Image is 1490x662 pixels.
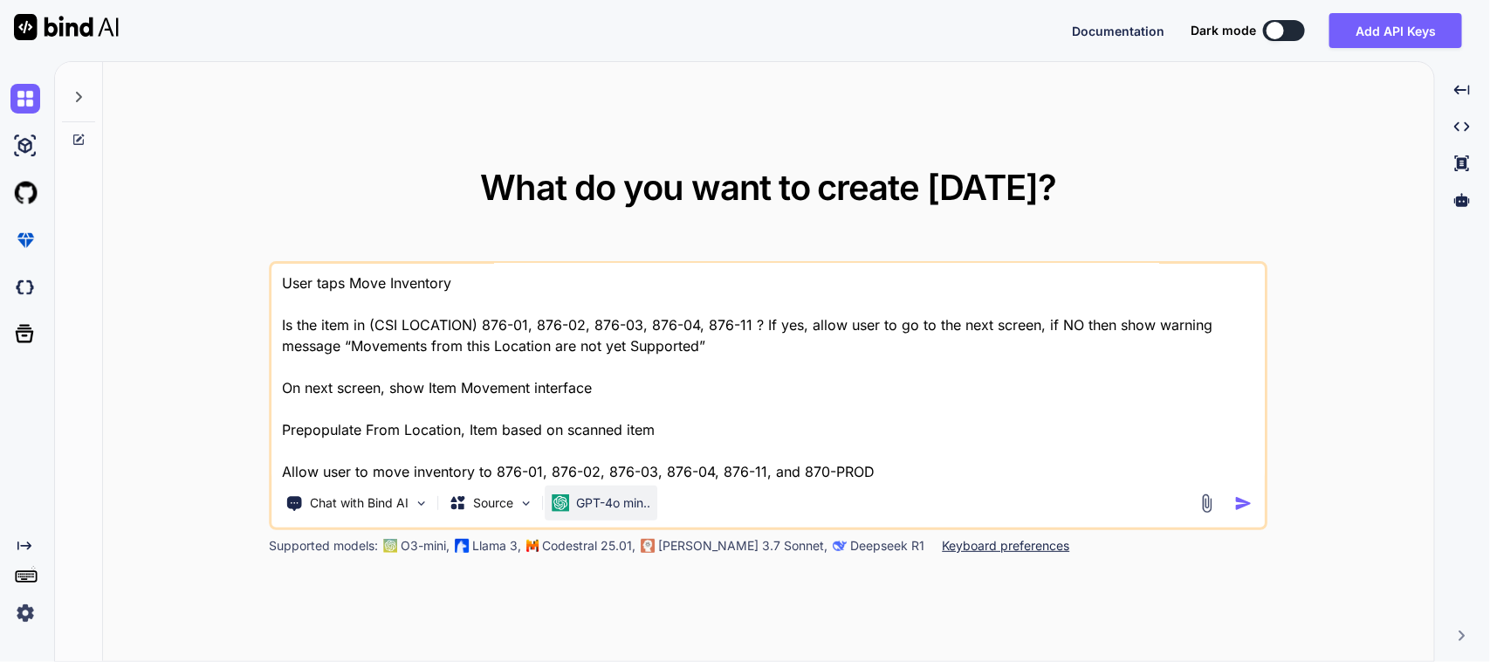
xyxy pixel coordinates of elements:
img: Llama2 [456,539,470,553]
img: ai-studio [10,131,40,161]
p: Keyboard preferences [943,537,1070,555]
img: Pick Tools [415,496,429,511]
img: GPT-4o mini [553,494,570,512]
p: [PERSON_NAME] 3.7 Sonnet, [659,537,828,555]
img: claude [834,539,848,553]
img: GPT-4 [384,539,398,553]
p: O3-mini, [402,537,450,555]
img: Mistral-AI [527,540,539,552]
img: githubLight [10,178,40,208]
img: chat [10,84,40,114]
img: Pick Models [519,496,534,511]
p: Deepseek R1 [851,537,925,555]
p: Llama 3, [473,537,522,555]
img: premium [10,225,40,255]
button: Add API Keys [1329,13,1462,48]
p: Chat with Bind AI [311,494,409,512]
img: darkCloudIdeIcon [10,272,40,302]
p: Source [474,494,514,512]
img: Bind AI [14,14,119,40]
p: GPT-4o min.. [577,494,651,512]
img: icon [1234,494,1253,513]
textarea: Please explain this task in best way Prioritize functionality from scanned item screen User scans... [272,264,1265,480]
img: claude [642,539,656,553]
p: Supported models: [270,537,379,555]
button: Documentation [1072,22,1164,40]
span: Dark mode [1191,22,1256,39]
img: settings [10,598,40,628]
span: Documentation [1072,24,1164,38]
span: What do you want to create [DATE]? [480,166,1057,209]
img: attachment [1197,493,1217,514]
p: Codestral 25.01, [543,537,636,555]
